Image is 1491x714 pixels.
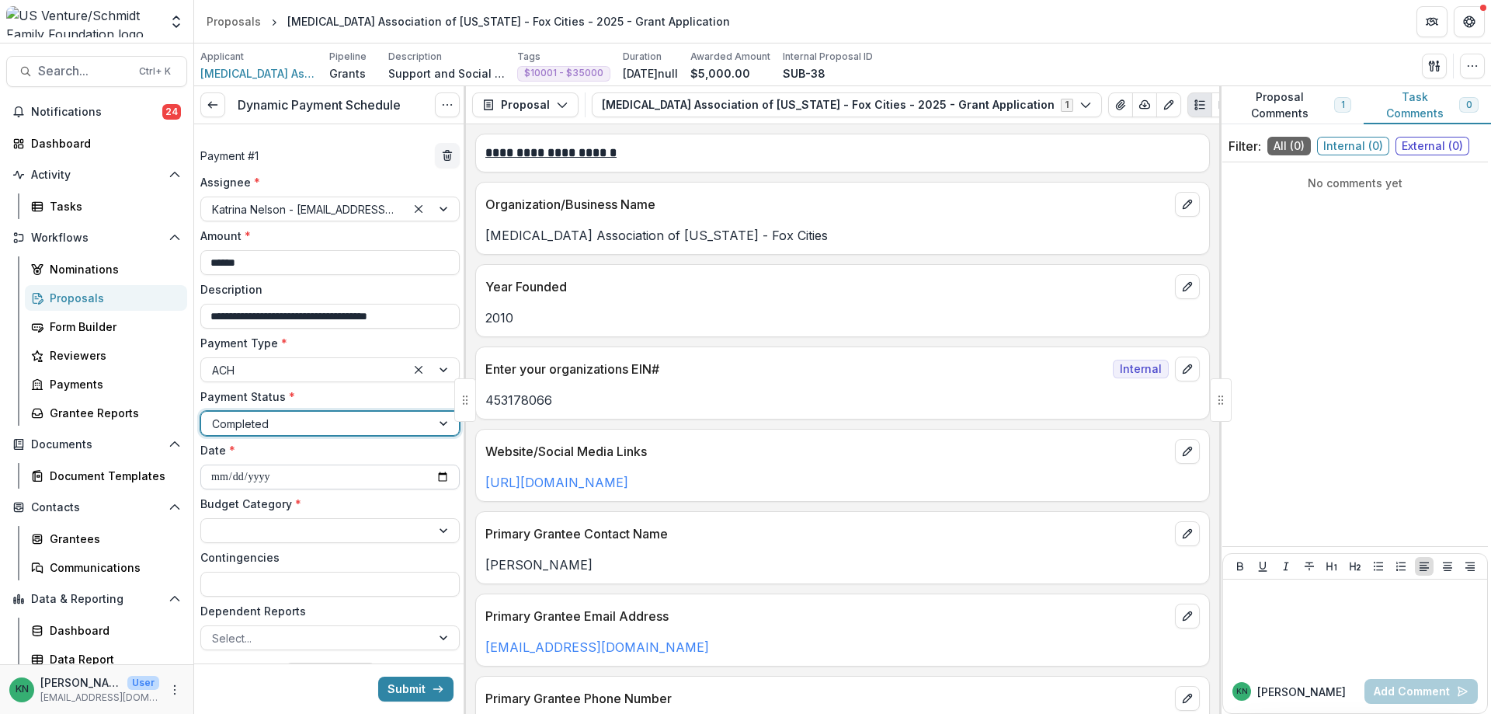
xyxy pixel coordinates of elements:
[6,587,187,611] button: Open Data & Reporting
[200,148,259,164] p: Payment # 1
[25,400,187,426] a: Grantee Reports
[1219,86,1364,124] button: Proposal Comments
[31,501,162,514] span: Contacts
[136,63,174,80] div: Ctrl + K
[329,50,367,64] p: Pipeline
[1267,137,1311,155] span: All ( 0 )
[31,169,162,182] span: Activity
[1395,137,1469,155] span: External ( 0 )
[50,531,175,547] div: Grantees
[1236,688,1248,695] div: Katrina Nelson
[165,6,187,37] button: Open entity switcher
[1229,137,1261,155] p: Filter:
[31,593,162,606] span: Data & Reporting
[485,442,1169,461] p: Website/Social Media Links
[6,495,187,520] button: Open Contacts
[409,360,428,379] div: Clear selected options
[1364,86,1491,124] button: Task Comments
[50,405,175,421] div: Grantee Reports
[25,193,187,219] a: Tasks
[200,496,450,512] label: Budget Category
[388,65,505,82] p: Support and Social Connection for People with [MEDICAL_DATA] and Their Families
[1253,557,1272,576] button: Underline
[6,432,187,457] button: Open Documents
[50,261,175,277] div: Nominations
[1231,557,1249,576] button: Bold
[25,256,187,282] a: Nominations
[25,555,187,580] a: Communications
[517,50,540,64] p: Tags
[1317,137,1389,155] span: Internal ( 0 )
[472,92,579,117] button: Proposal
[409,200,428,218] div: Clear selected options
[1175,604,1200,629] button: edit
[200,603,450,619] label: Dependent Reports
[6,99,187,124] button: Notifications24
[485,308,1200,327] p: 2010
[25,463,187,489] a: Document Templates
[25,646,187,672] a: Data Report
[38,64,130,78] span: Search...
[200,65,317,82] a: [MEDICAL_DATA] Association of [US_STATE] - Fox Cities
[50,319,175,335] div: Form Builder
[485,639,709,655] a: [EMAIL_ADDRESS][DOMAIN_NAME]
[690,50,770,64] p: Awarded Amount
[1257,684,1346,700] p: [PERSON_NAME]
[6,225,187,250] button: Open Workflows
[1415,557,1434,576] button: Align Left
[485,556,1200,574] p: [PERSON_NAME]
[690,65,750,82] p: $5,000.00
[1113,360,1169,378] span: Internal
[40,691,159,705] p: [EMAIL_ADDRESS][DOMAIN_NAME]
[40,674,121,691] p: [PERSON_NAME]
[435,143,460,168] button: delete
[1175,357,1200,381] button: edit
[485,475,628,490] a: [URL][DOMAIN_NAME]
[200,388,450,405] label: Payment Status
[783,50,873,64] p: Internal Proposal ID
[50,376,175,392] div: Payments
[1108,92,1133,117] button: View Attached Files
[1466,99,1472,110] span: 0
[1175,686,1200,711] button: edit
[200,442,450,458] label: Date
[200,335,450,351] label: Payment Type
[200,10,267,33] a: Proposals
[1341,99,1344,110] span: 1
[200,174,450,190] label: Assignee
[1438,557,1457,576] button: Align Center
[25,314,187,340] a: Form Builder
[1461,557,1479,576] button: Align Right
[50,559,175,576] div: Communications
[50,622,175,639] div: Dashboard
[1175,439,1200,464] button: edit
[6,162,187,187] button: Open Activity
[31,438,162,451] span: Documents
[485,391,1200,409] p: 453178066
[31,135,175,152] div: Dashboard
[6,56,187,87] button: Search...
[25,618,187,643] a: Dashboard
[1369,557,1388,576] button: Bullet List
[165,681,184,699] button: More
[1322,557,1341,576] button: Heading 1
[1229,175,1482,191] p: No comments yet
[25,526,187,552] a: Grantees
[485,689,1169,708] p: Primary Grantee Phone Number
[200,281,450,298] label: Description
[50,651,175,667] div: Data Report
[200,228,450,244] label: Amount
[1364,679,1478,704] button: Add Comment
[1454,6,1485,37] button: Get Help
[200,50,244,64] p: Applicant
[1300,557,1319,576] button: Strike
[1175,274,1200,299] button: edit
[200,10,736,33] nav: breadcrumb
[127,676,159,690] p: User
[485,195,1169,214] p: Organization/Business Name
[485,226,1200,245] p: [MEDICAL_DATA] Association of [US_STATE] - Fox Cities
[378,677,454,702] button: Submit
[388,50,442,64] p: Description
[623,50,662,64] p: Duration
